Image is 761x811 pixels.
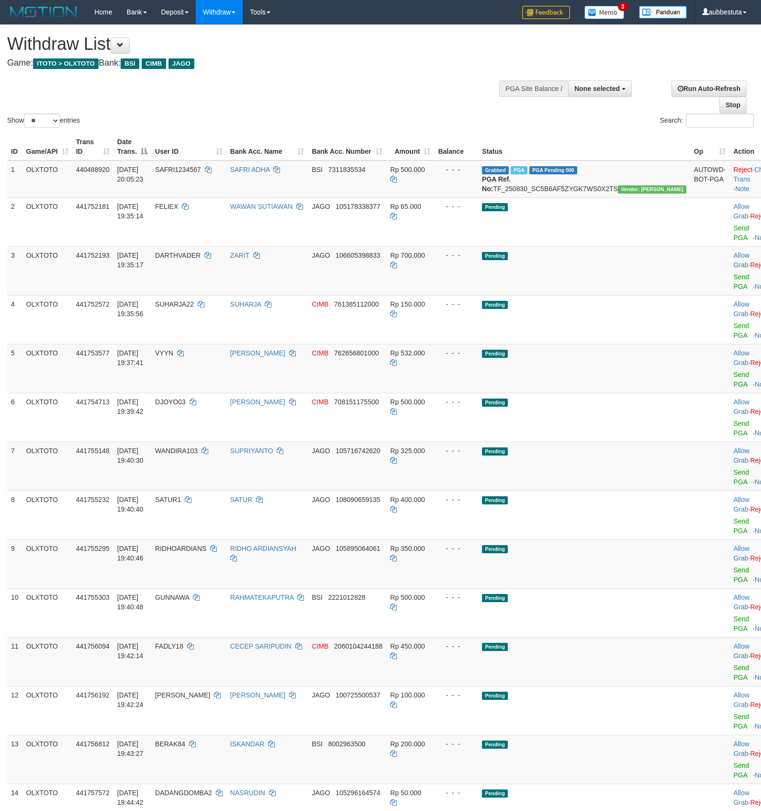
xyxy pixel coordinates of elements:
[529,166,577,174] span: PGA Pending
[151,133,226,160] th: User ID: activate to sort column ascending
[312,789,330,797] span: JAGO
[438,446,474,456] div: - - -
[733,566,749,583] a: Send PGA
[733,300,749,318] a: Allow Grab
[76,251,110,259] span: 441752193
[155,496,181,503] span: SATUR1
[312,300,328,308] span: CIMB
[7,295,22,344] td: 4
[312,447,330,455] span: JAGO
[482,496,508,504] span: Pending
[639,6,687,19] img: panduan.png
[7,588,22,637] td: 10
[733,398,749,415] a: Allow Grab
[733,447,750,464] span: ·
[230,789,265,797] a: NASRUDIN
[434,133,478,160] th: Balance
[328,740,366,748] span: Copy 8002963500 to clipboard
[312,545,330,552] span: JAGO
[230,545,296,552] a: RIDHO ARDIANSYAH
[438,641,474,651] div: - - -
[733,517,749,535] a: Send PGA
[390,594,425,601] span: Rp 500.000
[230,300,261,308] a: SUHARJA
[230,594,294,601] a: RAHMATEKAPUTRA
[733,545,749,562] a: Allow Grab
[618,185,686,194] span: Vendor URL: https://secure5.1velocity.biz
[733,642,749,660] a: Allow Grab
[76,203,110,210] span: 441752181
[117,740,144,757] span: [DATE] 19:43:27
[230,349,285,357] a: [PERSON_NAME]
[22,491,72,539] td: OLXTOTO
[482,594,508,602] span: Pending
[336,447,380,455] span: Copy 105716742620 to clipboard
[117,447,144,464] span: [DATE] 19:40:30
[735,185,750,193] a: Note
[155,203,178,210] span: FELIEX
[226,133,308,160] th: Bank Acc. Name: activate to sort column ascending
[117,642,144,660] span: [DATE] 19:42:14
[312,166,323,173] span: BSI
[142,58,166,69] span: CIMB
[584,6,625,19] img: Button%20Memo.svg
[336,691,380,699] span: Copy 100725500537 to clipboard
[7,246,22,295] td: 3
[312,740,323,748] span: BSI
[7,133,22,160] th: ID
[155,398,186,406] span: DJOYO03
[438,739,474,749] div: - - -
[155,166,201,173] span: SAFRI1234567
[117,545,144,562] span: [DATE] 19:40:46
[522,6,570,19] img: Feedback.jpg
[482,166,509,174] span: Grabbed
[22,160,72,198] td: OLXTOTO
[733,664,749,681] a: Send PGA
[76,594,110,601] span: 441755303
[117,594,144,611] span: [DATE] 19:40:48
[686,114,754,128] input: Search:
[22,246,72,295] td: OLXTOTO
[733,251,750,269] span: ·
[390,251,425,259] span: Rp 700.000
[76,300,110,308] span: 441752572
[438,593,474,602] div: - - -
[733,594,750,611] span: ·
[7,114,80,128] label: Show entries
[482,741,508,749] span: Pending
[438,495,474,504] div: - - -
[438,165,474,174] div: - - -
[390,447,425,455] span: Rp 325.000
[690,133,730,160] th: Op: activate to sort column ascending
[438,251,474,260] div: - - -
[76,447,110,455] span: 441755148
[117,300,144,318] span: [DATE] 19:35:56
[230,166,269,173] a: SAFRI ADHA
[334,349,379,357] span: Copy 762656801000 to clipboard
[155,251,201,259] span: DARTHVADER
[390,398,425,406] span: Rp 500.000
[733,203,750,220] span: ·
[155,349,173,357] span: VYYN
[7,160,22,198] td: 1
[733,349,750,366] span: ·
[76,691,110,699] span: 441756192
[733,615,749,632] a: Send PGA
[121,58,139,69] span: BSI
[22,539,72,588] td: OLXTOTO
[312,594,323,601] span: BSI
[482,789,508,798] span: Pending
[386,133,434,160] th: Amount: activate to sort column ascending
[230,398,285,406] a: [PERSON_NAME]
[334,300,379,308] span: Copy 761385112000 to clipboard
[390,496,425,503] span: Rp 400.000
[511,166,527,174] span: Marked by aubbestuta
[22,295,72,344] td: OLXTOTO
[117,398,144,415] span: [DATE] 19:39:42
[7,735,22,784] td: 13
[390,203,421,210] span: Rp 65.000
[72,133,113,160] th: Trans ID: activate to sort column ascending
[733,713,749,730] a: Send PGA
[719,97,747,113] a: Stop
[22,686,72,735] td: OLXTOTO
